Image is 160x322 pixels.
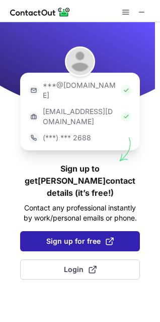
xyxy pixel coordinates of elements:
[29,133,39,143] img: https://contactout.com/extension/app/static/media/login-phone-icon.bacfcb865e29de816d437549d7f4cb...
[121,85,131,95] img: Check Icon
[20,259,140,280] button: Login
[65,46,95,77] img: Bradford Stroh
[29,112,39,122] img: https://contactout.com/extension/app/static/media/login-work-icon.638a5007170bc45168077fde17b29a1...
[121,112,131,122] img: Check Icon
[20,203,140,223] p: Contact any professional instantly by work/personal emails or phone.
[29,85,39,95] img: https://contactout.com/extension/app/static/media/login-email-icon.f64bce713bb5cd1896fef81aa7b14a...
[20,163,140,199] h1: Sign up to get [PERSON_NAME] contact details (it’s free!)
[64,264,97,275] span: Login
[46,236,114,246] span: Sign up for free
[20,231,140,251] button: Sign up for free
[43,106,117,127] p: [EMAIL_ADDRESS][DOMAIN_NAME]
[43,80,117,100] p: ***@[DOMAIN_NAME]
[10,6,70,18] img: ContactOut v5.3.10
